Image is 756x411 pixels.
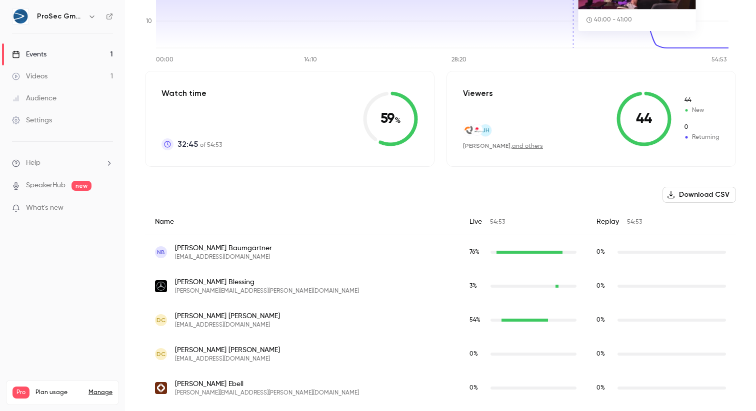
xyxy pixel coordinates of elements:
[26,180,65,191] a: SpeakerHub
[175,243,272,253] span: [PERSON_NAME] Baumgärtner
[596,385,605,391] span: 0 %
[145,209,459,235] div: Name
[683,123,719,132] span: Returning
[596,317,605,323] span: 0 %
[459,209,586,235] div: Live
[627,219,642,225] span: 54:53
[88,389,112,397] a: Manage
[12,49,46,59] div: Events
[711,57,726,63] tspan: 54:53
[37,11,84,21] h6: ProSec GmbH
[12,93,56,103] div: Audience
[304,57,317,63] tspan: 14:10
[482,126,489,135] span: JH
[146,18,152,24] tspan: 10
[596,316,612,325] span: Replay watch time
[12,387,29,399] span: Pro
[586,209,736,235] div: Replay
[12,115,52,125] div: Settings
[175,355,280,363] span: [EMAIL_ADDRESS][DOMAIN_NAME]
[71,181,91,191] span: new
[596,248,612,257] span: Replay watch time
[156,350,165,359] span: DC
[12,158,113,168] li: help-dropdown-opener
[175,287,359,295] span: [PERSON_NAME][EMAIL_ADDRESS][PERSON_NAME][DOMAIN_NAME]
[175,379,359,389] span: [PERSON_NAME] Ebell
[683,106,719,115] span: New
[145,371,736,405] div: thomas.ebell@mytag.de
[175,389,359,397] span: [PERSON_NAME][EMAIL_ADDRESS][PERSON_NAME][DOMAIN_NAME]
[469,282,485,291] span: Live watch time
[35,389,82,397] span: Plan usage
[469,385,478,391] span: 0 %
[683,96,719,105] span: New
[12,71,47,81] div: Videos
[469,248,485,257] span: Live watch time
[596,283,605,289] span: 0 %
[490,219,505,225] span: 54:53
[26,158,40,168] span: Help
[662,187,736,203] button: Download CSV
[145,303,736,337] div: reg@neccs.de
[155,280,167,292] img: mercedes-benz.com
[145,337,736,371] div: subscription@neccs.de
[175,345,280,355] span: [PERSON_NAME] [PERSON_NAME]
[175,253,272,261] span: [EMAIL_ADDRESS][DOMAIN_NAME]
[596,350,612,359] span: Replay watch time
[156,57,173,63] tspan: 00:00
[469,384,485,393] span: Live watch time
[469,317,480,323] span: 54 %
[463,87,493,99] p: Viewers
[469,351,478,357] span: 0 %
[161,87,222,99] p: Watch time
[469,249,479,255] span: 76 %
[177,138,222,150] p: of 54:53
[157,248,165,257] span: NB
[596,249,605,255] span: 0 %
[683,133,719,142] span: Returning
[145,235,736,270] div: nb@cysiko.de
[175,311,280,321] span: [PERSON_NAME] [PERSON_NAME]
[175,321,280,329] span: [EMAIL_ADDRESS][DOMAIN_NAME]
[512,143,543,149] a: and others
[155,382,167,394] img: mytag.de
[596,282,612,291] span: Replay watch time
[175,277,359,287] span: [PERSON_NAME] Blessing
[469,350,485,359] span: Live watch time
[463,142,543,150] div: ,
[463,124,474,135] img: grothe.it
[145,269,736,303] div: manuel.m.blessing@mercedes-benz.com
[156,316,165,325] span: DC
[469,283,477,289] span: 3 %
[177,138,198,150] span: 32:45
[596,384,612,393] span: Replay watch time
[596,351,605,357] span: 0 %
[469,316,485,325] span: Live watch time
[26,203,63,213] span: What's new
[12,8,28,24] img: ProSec GmbH
[471,124,482,135] img: vincentlogistics.com
[451,57,466,63] tspan: 28:20
[463,142,510,149] span: [PERSON_NAME]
